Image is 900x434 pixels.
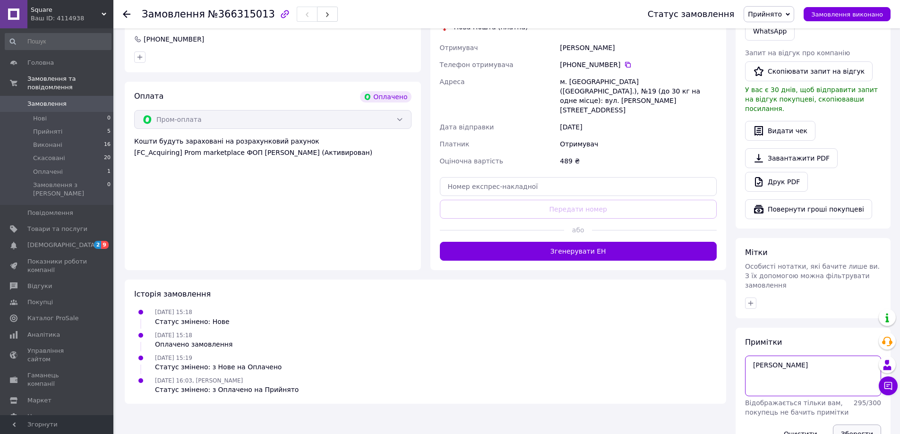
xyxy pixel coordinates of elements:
[104,154,111,162] span: 20
[745,22,795,41] a: WhatsApp
[27,59,54,67] span: Головна
[155,309,192,315] span: [DATE] 15:18
[27,331,60,339] span: Аналітика
[33,141,62,149] span: Виконані
[745,86,878,112] span: У вас є 30 днів, щоб відправити запит на відгук покупцеві, скопіювавши посилання.
[648,9,735,19] div: Статус замовлення
[123,9,130,19] div: Повернутися назад
[558,39,719,56] div: [PERSON_NAME]
[440,61,514,68] span: Телефон отримувача
[155,340,232,349] div: Оплачено замовлення
[440,44,478,51] span: Отримувач
[440,177,717,196] input: Номер експрес-накладної
[27,100,67,108] span: Замовлення
[745,121,815,141] button: Видати чек
[107,128,111,136] span: 5
[27,347,87,364] span: Управління сайтом
[31,14,113,23] div: Ваш ID: 4114938
[33,181,107,198] span: Замовлення з [PERSON_NAME]
[745,338,782,347] span: Примітки
[745,356,881,396] textarea: [PERSON_NAME]
[440,123,494,131] span: Дата відправки
[107,181,111,198] span: 0
[27,75,113,92] span: Замовлення та повідомлення
[745,172,808,192] a: Друк PDF
[27,298,53,306] span: Покупці
[27,257,87,274] span: Показники роботи компанії
[560,60,717,69] div: [PHONE_NUMBER]
[142,9,205,20] span: Замовлення
[94,241,102,249] span: 2
[134,148,411,157] div: [FC_Acquiring] Prom marketplace ФОП [PERSON_NAME] (Активирован)
[27,209,73,217] span: Повідомлення
[155,317,230,326] div: Статус змінено: Нове
[27,412,76,421] span: Налаштування
[745,248,768,257] span: Мітки
[101,241,109,249] span: 9
[745,61,873,81] button: Скопіювати запит на відгук
[155,385,299,394] div: Статус змінено: з Оплачено на Прийнято
[33,128,62,136] span: Прийняті
[33,154,65,162] span: Скасовані
[27,225,87,233] span: Товари та послуги
[879,376,898,395] button: Чат з покупцем
[745,199,872,219] button: Повернути гроші покупцеві
[155,332,192,339] span: [DATE] 15:18
[440,242,717,261] button: Згенерувати ЕН
[804,7,891,21] button: Замовлення виконано
[27,314,78,323] span: Каталог ProSale
[107,114,111,123] span: 0
[31,6,102,14] span: Square
[33,114,47,123] span: Нові
[558,73,719,119] div: м. [GEOGRAPHIC_DATA] ([GEOGRAPHIC_DATA].), №19 (до 30 кг на одне місце): вул. [PERSON_NAME][STREE...
[155,362,282,372] div: Статус змінено: з Нове на Оплачено
[558,153,719,170] div: 489 ₴
[155,355,192,361] span: [DATE] 15:19
[27,371,87,388] span: Гаманець компанії
[155,377,243,384] span: [DATE] 16:03, [PERSON_NAME]
[360,91,411,102] div: Оплачено
[745,399,849,416] span: Відображається тільки вам, покупець не бачить примітки
[27,282,52,290] span: Відгуки
[5,33,111,50] input: Пошук
[748,10,782,18] span: Прийнято
[27,241,97,249] span: [DEMOGRAPHIC_DATA]
[208,9,275,20] span: №366315013
[33,168,63,176] span: Оплачені
[558,136,719,153] div: Отримувач
[440,140,470,148] span: Платник
[440,157,503,165] span: Оціночна вартість
[440,78,465,85] span: Адреса
[811,11,883,18] span: Замовлення виконано
[564,225,592,235] span: або
[854,399,881,407] span: 295 / 300
[27,396,51,405] span: Маркет
[104,141,111,149] span: 16
[745,49,850,57] span: Запит на відгук про компанію
[134,92,163,101] span: Оплата
[745,263,880,289] span: Особисті нотатки, які бачите лише ви. З їх допомогою можна фільтрувати замовлення
[134,136,411,157] div: Кошти будуть зараховані на розрахунковий рахунок
[143,34,205,44] div: [PHONE_NUMBER]
[134,289,211,298] span: Історія замовлення
[107,168,111,176] span: 1
[745,148,838,168] a: Завантажити PDF
[558,119,719,136] div: [DATE]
